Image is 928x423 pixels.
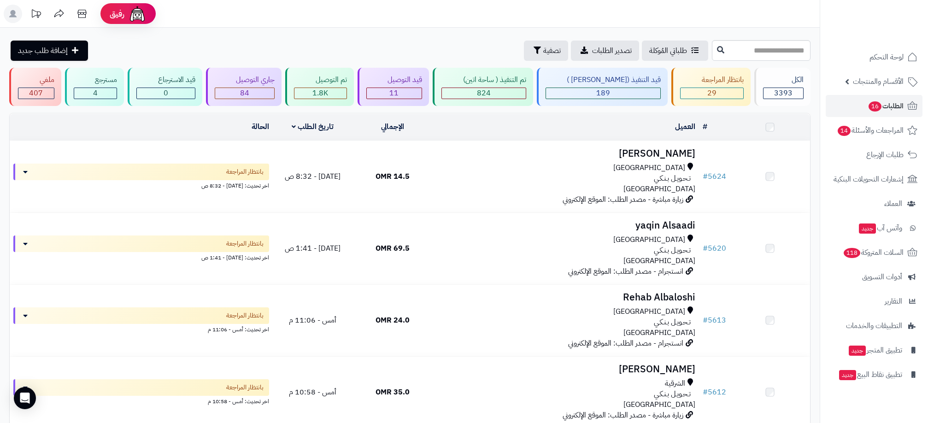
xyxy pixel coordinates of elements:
span: [GEOGRAPHIC_DATA] [623,183,695,194]
span: 29 [707,88,717,99]
div: اخر تحديث: [DATE] - 8:32 ص [13,180,269,190]
span: تـحـويـل بـنـكـي [654,173,691,184]
span: # [703,315,708,326]
a: #5624 [703,171,726,182]
span: أدوات التسويق [862,270,902,283]
span: تطبيق المتجر [848,344,902,357]
span: 3393 [774,88,793,99]
a: ملغي 407 [7,68,63,106]
span: الطلبات [868,100,904,112]
span: جديد [859,223,876,234]
span: 14 [838,126,851,136]
span: تصفية [543,45,561,56]
span: تـحـويـل بـنـكـي [654,317,691,328]
span: [DATE] - 1:41 ص [285,243,341,254]
span: إضافة طلب جديد [18,45,68,56]
a: تطبيق المتجرجديد [826,339,922,361]
a: التطبيقات والخدمات [826,315,922,337]
div: 407 [18,88,54,99]
a: قيد التوصيل 11 [356,68,431,106]
div: قيد التنفيذ ([PERSON_NAME] ) [546,75,661,85]
div: 4 [74,88,117,99]
a: إضافة طلب جديد [11,41,88,61]
span: الشرقية [665,378,685,389]
a: السلات المتروكة118 [826,241,922,264]
span: أمس - 11:06 م [289,315,336,326]
span: جديد [849,346,866,356]
span: 189 [596,88,610,99]
div: 84 [215,88,275,99]
span: 1.8K [312,88,328,99]
div: 1845 [294,88,347,99]
span: انستجرام - مصدر الطلب: الموقع الإلكتروني [568,266,683,277]
a: التقارير [826,290,922,312]
div: تم التوصيل [294,75,347,85]
span: رفيق [110,8,124,19]
a: لوحة التحكم [826,46,922,68]
a: طلباتي المُوكلة [642,41,708,61]
div: قيد الاسترجاع [136,75,195,85]
div: Open Intercom Messenger [14,387,36,409]
span: تـحـويـل بـنـكـي [654,245,691,256]
a: الحالة [252,121,269,132]
span: طلباتي المُوكلة [649,45,687,56]
a: #5612 [703,387,726,398]
a: تاريخ الطلب [292,121,334,132]
span: تصدير الطلبات [592,45,632,56]
a: أدوات التسويق [826,266,922,288]
span: 824 [477,88,491,99]
span: # [703,171,708,182]
div: جاري التوصيل [215,75,275,85]
span: جديد [839,370,856,380]
span: التقارير [885,295,902,308]
span: المراجعات والأسئلة [837,124,904,137]
div: 824 [442,88,526,99]
div: 11 [367,88,422,99]
span: بانتظار المراجعة [226,311,264,320]
span: 118 [844,248,860,258]
div: اخر تحديث: أمس - 11:06 م [13,324,269,334]
span: طلبات الإرجاع [866,148,904,161]
h3: [PERSON_NAME] [436,364,695,375]
span: زيارة مباشرة - مصدر الطلب: الموقع الإلكتروني [563,194,683,205]
span: [GEOGRAPHIC_DATA] [613,306,685,317]
h3: yaqin Alsaadi [436,220,695,231]
span: وآتس آب [858,222,902,235]
a: #5620 [703,243,726,254]
a: بانتظار المراجعة 29 [670,68,752,106]
div: اخر تحديث: [DATE] - 1:41 ص [13,252,269,262]
a: تحديثات المنصة [24,5,47,25]
a: جاري التوصيل 84 [204,68,284,106]
img: ai-face.png [128,5,147,23]
span: # [703,387,708,398]
span: 35.0 OMR [376,387,410,398]
a: # [703,121,707,132]
a: تطبيق نقاط البيعجديد [826,364,922,386]
a: تم التوصيل 1.8K [283,68,356,106]
span: 407 [29,88,43,99]
a: قيد الاسترجاع 0 [126,68,204,106]
span: بانتظار المراجعة [226,383,264,392]
span: أمس - 10:58 م [289,387,336,398]
span: [GEOGRAPHIC_DATA] [613,235,685,245]
a: #5613 [703,315,726,326]
span: 24.0 OMR [376,315,410,326]
span: [GEOGRAPHIC_DATA] [613,163,685,173]
img: logo-2.png [865,26,919,45]
a: إشعارات التحويلات البنكية [826,168,922,190]
div: ملغي [18,75,54,85]
a: وآتس آبجديد [826,217,922,239]
span: الأقسام والمنتجات [853,75,904,88]
div: 0 [137,88,195,99]
div: تم التنفيذ ( ساحة اتين) [441,75,526,85]
span: 14.5 OMR [376,171,410,182]
a: العملاء [826,193,922,215]
span: تطبيق نقاط البيع [838,368,902,381]
span: 84 [240,88,249,99]
div: الكل [763,75,804,85]
a: مسترجع 4 [63,68,126,106]
div: 189 [546,88,661,99]
a: طلبات الإرجاع [826,144,922,166]
span: 0 [164,88,168,99]
span: لوحة التحكم [869,51,904,64]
